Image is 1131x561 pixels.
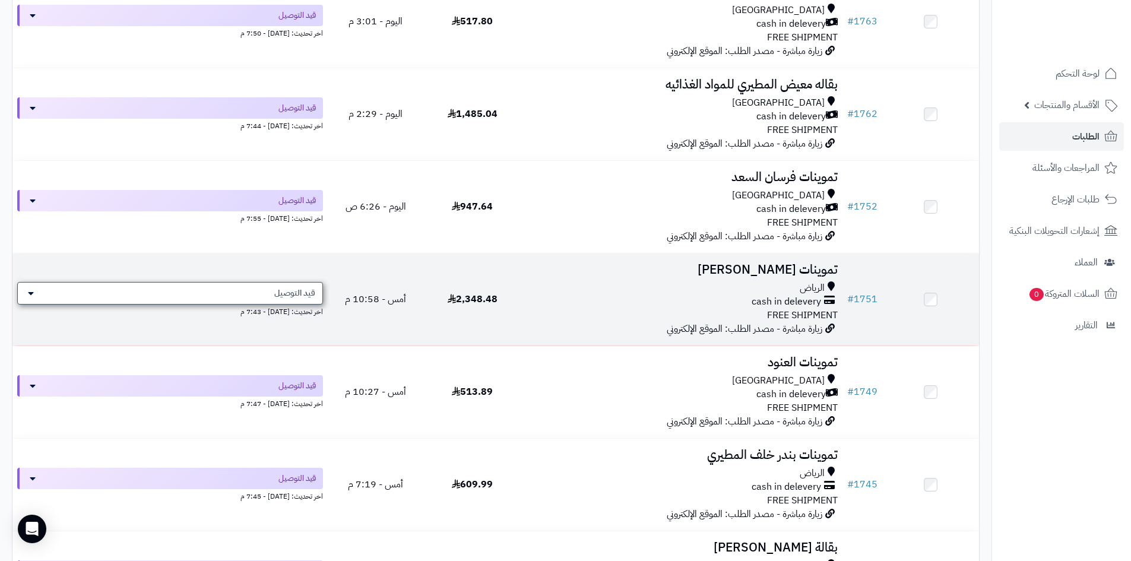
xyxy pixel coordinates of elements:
[17,211,323,224] div: اخر تحديث: [DATE] - 7:55 م
[847,477,877,492] a: #1745
[800,467,825,480] span: الرياض
[847,385,877,399] a: #1749
[452,385,493,399] span: 513.89
[847,14,854,28] span: #
[18,515,46,543] div: Open Intercom Messenger
[525,78,838,91] h3: بقاله معيض المطيري للمواد الغذائيه
[732,374,825,388] span: [GEOGRAPHIC_DATA]
[732,4,825,17] span: [GEOGRAPHIC_DATA]
[1075,317,1098,334] span: التقارير
[1072,128,1100,145] span: الطلبات
[349,107,403,121] span: اليوم - 2:29 م
[17,119,323,131] div: اخر تحديث: [DATE] - 7:44 م
[1056,65,1100,82] span: لوحة التحكم
[348,477,403,492] span: أمس - 7:19 م
[732,189,825,202] span: [GEOGRAPHIC_DATA]
[452,477,493,492] span: 609.99
[448,107,498,121] span: 1,485.04
[847,292,877,306] a: #1751
[847,385,854,399] span: #
[1034,97,1100,113] span: الأقسام والمنتجات
[278,380,316,392] span: قيد التوصيل
[525,448,838,462] h3: تموينات بندر خلف المطيري
[767,123,838,137] span: FREE SHIPMENT
[278,9,316,21] span: قيد التوصيل
[1075,254,1098,271] span: العملاء
[999,59,1124,88] a: لوحة التحكم
[17,489,323,502] div: اخر تحديث: [DATE] - 7:45 م
[667,322,822,336] span: زيارة مباشرة - مصدر الطلب: الموقع الإلكتروني
[278,473,316,484] span: قيد التوصيل
[767,308,838,322] span: FREE SHIPMENT
[525,170,838,184] h3: تموينات فرسان السعد
[847,107,877,121] a: #1762
[525,541,838,554] h3: بقالة [PERSON_NAME]
[667,507,822,521] span: زيارة مباشرة - مصدر الطلب: الموقع الإلكتروني
[1029,288,1044,301] span: 0
[752,480,821,494] span: cash in delevery
[17,305,323,317] div: اخر تحديث: [DATE] - 7:43 م
[999,185,1124,214] a: طلبات الإرجاع
[847,14,877,28] a: #1763
[756,17,826,31] span: cash in delevery
[756,388,826,401] span: cash in delevery
[1050,31,1120,56] img: logo-2.png
[999,311,1124,340] a: التقارير
[767,215,838,230] span: FREE SHIPMENT
[756,110,826,123] span: cash in delevery
[667,414,822,429] span: زيارة مباشرة - مصدر الطلب: الموقع الإلكتروني
[345,385,406,399] span: أمس - 10:27 م
[278,102,316,114] span: قيد التوصيل
[349,14,403,28] span: اليوم - 3:01 م
[999,217,1124,245] a: إشعارات التحويلات البنكية
[17,26,323,39] div: اخر تحديث: [DATE] - 7:50 م
[847,477,854,492] span: #
[767,493,838,508] span: FREE SHIPMENT
[452,199,493,214] span: 947.64
[1028,286,1100,302] span: السلات المتروكة
[756,202,826,216] span: cash in delevery
[767,401,838,415] span: FREE SHIPMENT
[525,263,838,277] h3: تموينات [PERSON_NAME]
[1032,160,1100,176] span: المراجعات والأسئلة
[17,397,323,409] div: اخر تحديث: [DATE] - 7:47 م
[1009,223,1100,239] span: إشعارات التحويلات البنكية
[346,199,406,214] span: اليوم - 6:26 ص
[667,137,822,151] span: زيارة مباشرة - مصدر الطلب: الموقع الإلكتروني
[667,44,822,58] span: زيارة مباشرة - مصدر الطلب: الموقع الإلكتروني
[999,248,1124,277] a: العملاء
[847,107,854,121] span: #
[999,122,1124,151] a: الطلبات
[452,14,493,28] span: 517.80
[800,281,825,295] span: الرياض
[732,96,825,110] span: [GEOGRAPHIC_DATA]
[847,292,854,306] span: #
[448,292,498,306] span: 2,348.48
[999,154,1124,182] a: المراجعات والأسئلة
[667,229,822,243] span: زيارة مباشرة - مصدر الطلب: الموقع الإلكتروني
[999,280,1124,308] a: السلات المتروكة0
[274,287,315,299] span: قيد التوصيل
[525,356,838,369] h3: تموينات العنود
[278,195,316,207] span: قيد التوصيل
[767,30,838,45] span: FREE SHIPMENT
[752,295,821,309] span: cash in delevery
[1051,191,1100,208] span: طلبات الإرجاع
[345,292,406,306] span: أمس - 10:58 م
[847,199,877,214] a: #1752
[847,199,854,214] span: #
